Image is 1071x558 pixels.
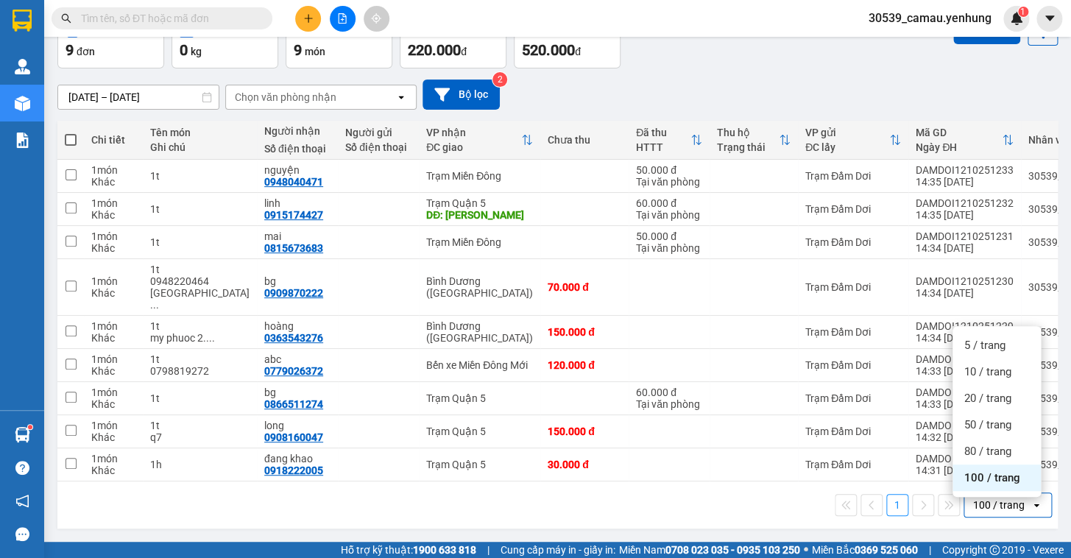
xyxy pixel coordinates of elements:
[264,143,331,155] div: Số điện thoại
[548,326,621,338] div: 150.000 đ
[636,386,702,398] div: 60.000 đ
[264,386,331,398] div: bg
[548,134,621,146] div: Chưa thu
[264,125,331,137] div: Người nhận
[665,544,800,556] strong: 0708 023 035 - 0935 103 250
[710,121,798,160] th: Toggle SortBy
[619,542,800,558] span: Miền Nam
[426,170,533,182] div: Trạm Miền Đông
[514,15,621,68] button: Chưa thu520.000đ
[264,431,323,443] div: 0908160047
[916,386,1014,398] div: DAMDOI1210251227
[964,364,1011,379] span: 10 / trang
[286,15,392,68] button: Số lượng9món
[264,230,331,242] div: mai
[345,141,411,153] div: Số điện thoại
[264,242,323,254] div: 0815673683
[91,197,135,209] div: 1 món
[91,209,135,221] div: Khác
[916,209,1014,221] div: 14:35 [DATE]
[804,547,808,553] span: ⚪️
[805,359,901,371] div: Trạm Đầm Dơi
[916,242,1014,254] div: 14:34 [DATE]
[150,459,250,470] div: 1h
[264,353,331,365] div: abc
[717,141,779,153] div: Trạng thái
[91,332,135,344] div: Khác
[15,461,29,475] span: question-circle
[150,332,250,344] div: my phuoc 2. 0815281393
[1018,7,1028,17] sup: 1
[636,141,690,153] div: HTTT
[916,176,1014,188] div: 14:35 [DATE]
[15,494,29,508] span: notification
[150,203,250,215] div: 1t
[636,398,702,410] div: Tại văn phòng
[461,46,467,57] span: đ
[964,338,1005,353] span: 5 / trang
[916,141,1002,153] div: Ngày ĐH
[1036,6,1062,32] button: caret-down
[264,197,331,209] div: linh
[805,326,901,338] div: Trạm Đầm Dơi
[150,320,250,332] div: 1t
[636,242,702,254] div: Tại văn phòng
[522,41,575,59] span: 520.000
[423,80,500,110] button: Bộ lọc
[916,365,1014,377] div: 14:33 [DATE]
[303,13,314,24] span: plus
[929,542,931,558] span: |
[916,353,1014,365] div: DAMDOI1210251228
[180,41,188,59] span: 0
[908,121,1021,160] th: Toggle SortBy
[264,320,331,332] div: hoàng
[916,230,1014,242] div: DAMDOI1210251231
[330,6,356,32] button: file-add
[964,417,1011,432] span: 50 / trang
[886,494,908,516] button: 1
[150,127,250,138] div: Tên món
[413,544,476,556] strong: 1900 633 818
[81,10,255,27] input: Tìm tên, số ĐT hoặc mã đơn
[191,46,202,57] span: kg
[305,46,325,57] span: món
[855,544,918,556] strong: 0369 525 060
[857,9,1003,27] span: 30539_camau.yenhung
[264,176,323,188] div: 0948040471
[798,121,908,160] th: Toggle SortBy
[150,236,250,248] div: 1t
[91,230,135,242] div: 1 món
[426,209,533,221] div: DĐ: thanh thanh
[264,420,331,431] div: long
[916,320,1014,332] div: DAMDOI1210251229
[419,121,540,160] th: Toggle SortBy
[426,141,521,153] div: ĐC giao
[805,141,889,153] div: ĐC lấy
[13,10,32,32] img: logo-vxr
[487,542,489,558] span: |
[973,498,1025,512] div: 100 / trang
[58,85,219,109] input: Select a date range.
[15,133,30,148] img: solution-icon
[964,470,1020,485] span: 100 / trang
[91,431,135,443] div: Khác
[264,332,323,344] div: 0363543276
[150,431,250,443] div: q7
[91,176,135,188] div: Khác
[345,127,411,138] div: Người gửi
[548,281,621,293] div: 70.000 đ
[964,444,1011,459] span: 80 / trang
[337,13,347,24] span: file-add
[91,320,135,332] div: 1 món
[235,90,336,105] div: Chọn văn phòng nhận
[636,230,702,242] div: 50.000 đ
[812,542,918,558] span: Miền Bắc
[805,281,901,293] div: Trạm Đầm Dơi
[91,386,135,398] div: 1 món
[206,332,215,344] span: ...
[295,6,321,32] button: plus
[150,299,159,311] span: ...
[77,46,95,57] span: đơn
[400,15,506,68] button: Đã thu220.000đ
[91,465,135,476] div: Khác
